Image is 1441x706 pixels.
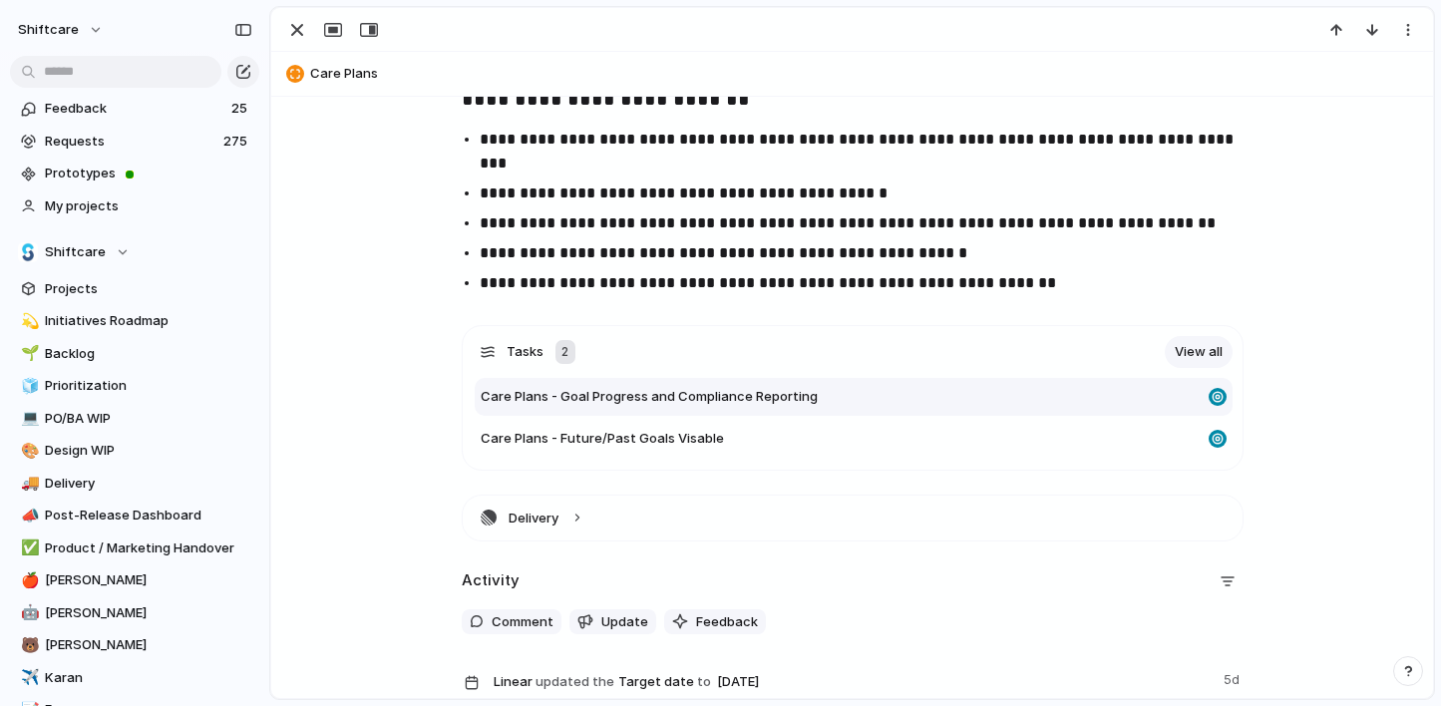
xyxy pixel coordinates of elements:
[10,237,259,267] button: Shiftcare
[21,569,35,592] div: 🍎
[45,474,252,494] span: Delivery
[21,666,35,689] div: ✈️
[10,663,259,693] a: ✈️Karan
[696,612,758,632] span: Feedback
[10,94,259,124] a: Feedback25
[481,429,724,449] span: Care Plans - Future/Past Goals Visable
[18,409,38,429] button: 💻
[9,14,114,46] button: shiftcare
[45,603,252,623] span: [PERSON_NAME]
[45,99,225,119] span: Feedback
[555,340,575,364] div: 2
[10,501,259,530] a: 📣Post-Release Dashboard
[1165,336,1233,368] a: View all
[45,409,252,429] span: PO/BA WIP
[712,670,765,694] span: [DATE]
[697,672,711,692] span: to
[494,666,1212,696] span: Target date
[10,274,259,304] a: Projects
[280,58,1424,90] button: Care Plans
[18,635,38,655] button: 🐻
[10,630,259,660] a: 🐻[PERSON_NAME]
[10,598,259,628] a: 🤖[PERSON_NAME]
[18,570,38,590] button: 🍎
[21,407,35,430] div: 💻
[45,570,252,590] span: [PERSON_NAME]
[18,311,38,331] button: 💫
[462,569,520,592] h2: Activity
[45,668,252,688] span: Karan
[664,609,766,635] button: Feedback
[45,506,252,526] span: Post-Release Dashboard
[223,132,251,152] span: 275
[494,672,533,692] span: Linear
[45,538,252,558] span: Product / Marketing Handover
[10,533,259,563] a: ✅Product / Marketing Handover
[21,472,35,495] div: 🚚
[45,376,252,396] span: Prioritization
[45,635,252,655] span: [PERSON_NAME]
[21,634,35,657] div: 🐻
[18,344,38,364] button: 🌱
[507,342,543,362] span: Tasks
[21,536,35,559] div: ✅
[21,342,35,365] div: 🌱
[463,496,1243,540] button: Delivery
[21,310,35,333] div: 💫
[18,376,38,396] button: 🧊
[569,609,656,635] button: Update
[18,668,38,688] button: ✈️
[10,339,259,369] a: 🌱Backlog
[45,344,252,364] span: Backlog
[231,99,251,119] span: 25
[10,436,259,466] a: 🎨Design WIP
[45,311,252,331] span: Initiatives Roadmap
[45,279,252,299] span: Projects
[18,20,79,40] span: shiftcare
[21,601,35,624] div: 🤖
[21,375,35,398] div: 🧊
[10,127,259,157] a: Requests275
[21,505,35,528] div: 📣
[10,191,259,221] a: My projects
[601,612,648,632] span: Update
[10,565,259,595] a: 🍎[PERSON_NAME]
[18,506,38,526] button: 📣
[10,469,259,499] a: 🚚Delivery
[310,64,1424,84] span: Care Plans
[18,538,38,558] button: ✅
[18,474,38,494] button: 🚚
[462,609,561,635] button: Comment
[10,306,259,336] a: 💫Initiatives Roadmap
[18,603,38,623] button: 🤖
[18,441,38,461] button: 🎨
[45,196,252,216] span: My projects
[10,371,259,401] a: 🧊Prioritization
[481,387,818,407] span: Care Plans - Goal Progress and Compliance Reporting
[536,672,614,692] span: updated the
[492,612,553,632] span: Comment
[21,440,35,463] div: 🎨
[10,159,259,188] a: Prototypes
[10,404,259,434] a: 💻PO/BA WIP
[45,164,252,183] span: Prototypes
[45,441,252,461] span: Design WIP
[45,242,106,262] span: Shiftcare
[45,132,217,152] span: Requests
[1224,666,1244,690] span: 5d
